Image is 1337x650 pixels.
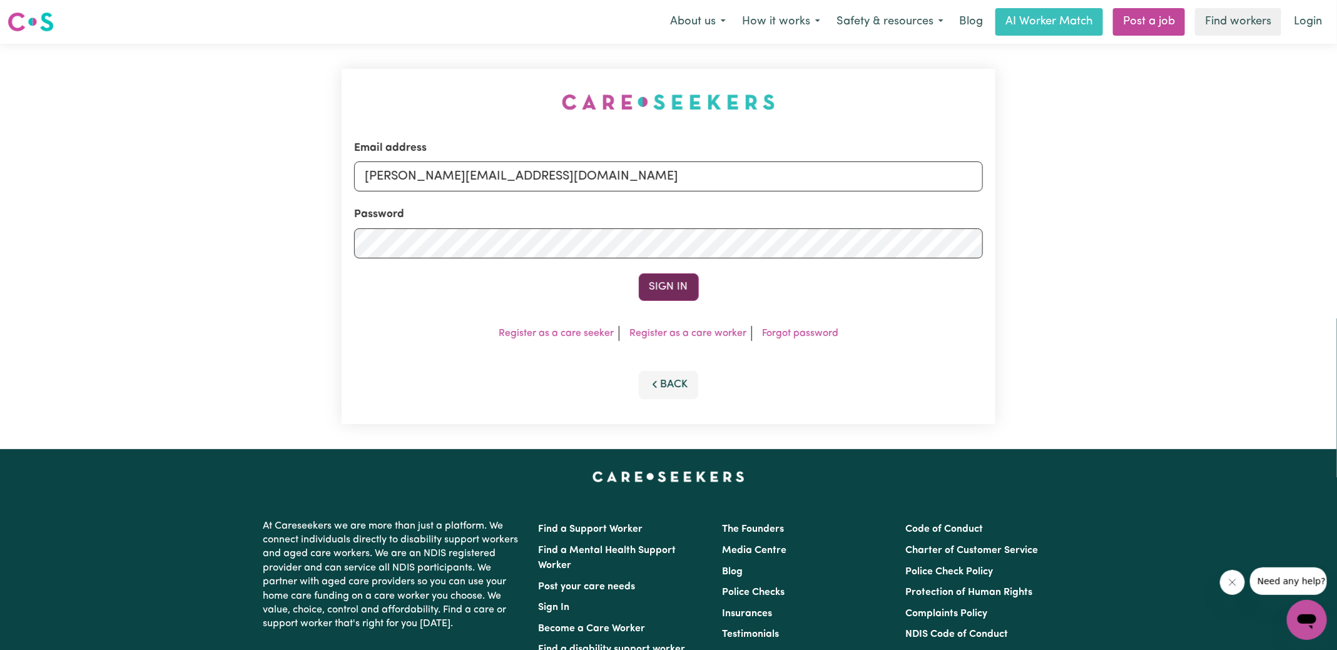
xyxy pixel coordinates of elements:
a: Careseekers home page [592,472,745,482]
a: Protection of Human Rights [905,587,1032,597]
input: Email address [354,161,983,191]
a: Post your care needs [539,582,636,592]
a: Find workers [1195,8,1281,36]
a: Complaints Policy [905,609,987,619]
p: At Careseekers we are more than just a platform. We connect individuals directly to disability su... [263,514,524,636]
a: Sign In [539,602,570,612]
a: AI Worker Match [995,8,1103,36]
iframe: Close message [1220,570,1245,595]
a: Testimonials [722,629,779,639]
a: Media Centre [722,546,786,556]
a: Forgot password [762,328,838,338]
a: Blog [952,8,990,36]
a: Code of Conduct [905,524,983,534]
button: About us [662,9,734,35]
a: Charter of Customer Service [905,546,1038,556]
a: The Founders [722,524,784,534]
a: Careseekers logo [8,8,54,36]
a: Register as a care seeker [499,328,614,338]
label: Email address [354,140,427,156]
a: Become a Care Worker [539,624,646,634]
a: Find a Mental Health Support Worker [539,546,676,571]
img: Careseekers logo [8,11,54,33]
a: Post a job [1113,8,1185,36]
label: Password [354,206,404,223]
a: NDIS Code of Conduct [905,629,1008,639]
a: Blog [722,567,743,577]
iframe: Message from company [1250,567,1327,595]
a: Police Check Policy [905,567,993,577]
iframe: Button to launch messaging window [1287,600,1327,640]
button: Back [639,371,699,399]
a: Police Checks [722,587,785,597]
button: Safety & resources [828,9,952,35]
a: Insurances [722,609,772,619]
button: Sign In [639,273,699,301]
a: Find a Support Worker [539,524,643,534]
button: How it works [734,9,828,35]
a: Login [1286,8,1329,36]
a: Register as a care worker [629,328,746,338]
